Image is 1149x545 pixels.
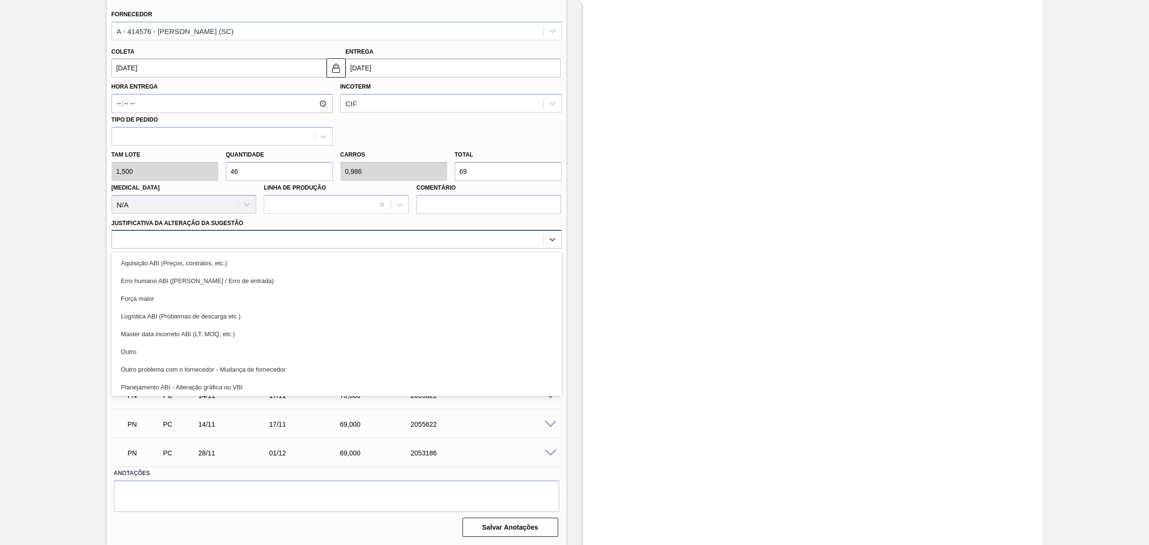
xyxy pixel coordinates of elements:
div: 14/11/2025 [196,420,276,428]
div: 17/11/2025 [267,420,347,428]
div: Planejamento ABI - Alteração gráfica ou VBI [112,378,562,396]
label: Observações [112,251,562,265]
label: Tam lote [112,148,218,162]
label: Tipo de pedido [112,116,158,123]
div: Pedido em Negociação [125,414,163,435]
button: Salvar Anotações [462,518,558,537]
p: PN [128,420,161,428]
div: 2055622 [408,420,489,428]
button: locked [327,58,346,78]
div: 2053186 [408,449,489,457]
label: Hora Entrega [112,80,333,94]
div: Master data incorreto ABI (LT, MOQ, etc.) [112,325,562,343]
label: Total [455,151,473,158]
label: Anotações [114,466,559,480]
label: Carros [340,151,365,158]
label: Linha de Produção [264,184,326,191]
div: 69,000 [338,420,418,428]
div: Força maior [112,290,562,307]
div: Outro [112,343,562,361]
label: Incoterm [340,83,371,90]
input: dd/mm/yyyy [346,58,561,78]
label: Coleta [112,48,135,55]
div: Erro humano ABI ([PERSON_NAME] / Erro de entrada) [112,272,562,290]
label: Quantidade [226,151,264,158]
label: Fornecedor [112,11,152,18]
div: Logística ABI (Problemas de descarga etc.) [112,307,562,325]
div: 01/12/2025 [267,449,347,457]
img: locked [330,62,342,74]
label: Entrega [346,48,374,55]
label: Justificativa da Alteração da Sugestão [112,220,244,227]
input: dd/mm/yyyy [112,58,327,78]
p: PN [128,449,161,457]
label: [MEDICAL_DATA] [112,184,160,191]
div: Aquisição ABI (Preços, contratos, etc.) [112,254,562,272]
div: A - 414576 - [PERSON_NAME] (SC) [117,27,234,35]
div: 28/11/2025 [196,449,276,457]
div: Pedido em Negociação [125,443,163,464]
div: CIF [346,100,357,108]
div: Outro problema com o fornecedor - Mudança de fornecedor [112,361,562,378]
div: 69,000 [338,449,418,457]
label: Comentário [417,181,562,195]
div: Pedido de Compra [160,449,198,457]
div: Pedido de Compra [160,420,198,428]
